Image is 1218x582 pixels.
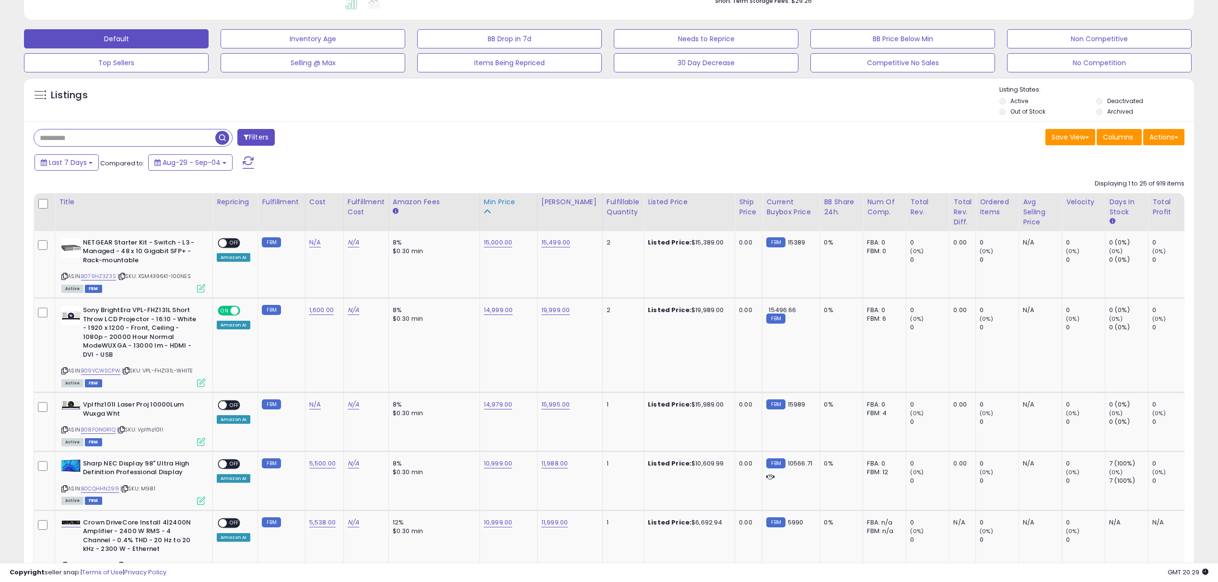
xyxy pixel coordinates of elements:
span: 15389 [788,238,806,247]
div: $0.30 min [393,314,472,323]
div: 8% [393,238,472,247]
small: FBM [766,399,785,409]
small: FBM [766,517,785,527]
a: 10,999.00 [484,518,512,527]
b: Listed Price: [648,518,691,527]
button: Competitive No Sales [810,53,995,72]
button: Selling @ Max [221,53,405,72]
div: 0% [824,238,855,247]
a: 11,988.00 [541,459,568,468]
button: Columns [1097,129,1142,145]
div: 0 [910,323,949,332]
span: OFF [227,519,242,527]
div: N/A [1023,306,1054,314]
small: (0%) [980,315,993,323]
a: N/A [348,238,359,247]
span: | SKU: VPL-FHZ131L-WHITE [122,367,193,374]
small: (0%) [980,247,993,255]
div: [PERSON_NAME] [541,197,598,207]
span: All listings currently available for purchase on Amazon [61,379,83,387]
span: FBM [85,497,102,505]
small: (0%) [910,527,924,535]
button: Top Sellers [24,53,209,72]
b: Crown DriveCore Install 4|2400N Amplifier - 2400 W RMS - 4 Channel - 0.4% THD - 20 Hz to 20 kHz -... [83,518,199,556]
small: (0%) [1066,409,1079,417]
a: B09VCWSCPW [81,367,120,375]
div: Fulfillable Quantity [607,197,640,217]
label: Deactivated [1107,97,1143,105]
label: Active [1010,97,1028,105]
div: ASIN: [61,238,205,291]
div: 0.00 [953,459,968,468]
div: ASIN: [61,306,205,386]
a: 10,999.00 [484,459,512,468]
div: 0 [1066,306,1105,314]
div: 0 (0%) [1109,323,1148,332]
small: FBM [766,237,785,247]
div: Total Profit [1152,197,1187,217]
div: FBA: 0 [867,400,899,409]
small: (0%) [1066,468,1079,476]
div: FBM: 12 [867,468,899,477]
a: 1,600.00 [309,305,334,315]
small: (0%) [1066,315,1079,323]
div: Amazon Fees [393,197,476,207]
div: 0 [1066,518,1105,527]
a: 5,500.00 [309,459,336,468]
small: Days In Stock. [1109,217,1115,226]
div: 0 [980,418,1019,426]
span: OFF [227,401,242,409]
span: FBM [85,285,102,293]
div: Ship Price [739,197,758,217]
span: 15496.66 [769,305,796,314]
button: Inventory Age [221,29,405,48]
div: Title [59,197,209,207]
div: 0.00 [953,306,968,314]
div: 0.00 [953,238,968,247]
div: 7 (100%) [1109,459,1148,468]
div: 0 [980,400,1019,409]
span: All listings currently available for purchase on Amazon [61,285,83,293]
small: FBM [262,399,281,409]
button: Last 7 Days [35,154,99,171]
a: N/A [309,238,321,247]
a: 5,538.00 [309,518,336,527]
div: Num of Comp. [867,197,902,217]
img: 51aMq3C5sVL._SL40_.jpg [61,459,81,472]
small: (0%) [1066,527,1079,535]
div: Amazon AI [217,321,250,329]
div: $10,609.99 [648,459,727,468]
b: Listed Price: [648,459,691,468]
img: 41HtKwZPpHL._SL40_.jpg [61,401,81,409]
div: 0 [910,256,949,264]
span: Columns [1103,132,1133,142]
span: OFF [227,460,242,468]
div: $0.30 min [393,527,472,535]
div: FBA: n/a [867,518,899,527]
span: | SKU: XSM4396K1-100NES [117,272,191,280]
div: 0 (0%) [1109,238,1148,247]
img: 31pAs3at9-L._SL40_.jpg [61,519,81,525]
small: (0%) [910,468,924,476]
a: N/A [309,400,321,409]
a: 15,499.00 [541,238,570,247]
div: 7 (100%) [1109,477,1148,485]
div: 0% [824,306,855,314]
a: 15,000.00 [484,238,512,247]
div: 0% [824,459,855,468]
a: B079HZ3Z3S [81,272,116,280]
div: 0 [910,477,949,485]
div: N/A [953,518,968,527]
div: Listed Price [648,197,731,207]
div: N/A [1023,400,1054,409]
div: FBM: n/a [867,527,899,535]
small: FBM [262,458,281,468]
a: B08FGNGR1Q [81,426,116,434]
div: 0 [980,518,1019,527]
div: Displaying 1 to 25 of 919 items [1095,179,1184,188]
div: 2 [607,238,636,247]
div: 0 [980,477,1019,485]
div: Total Rev. [910,197,945,217]
div: 0 [980,306,1019,314]
span: | SKU: M981 [120,485,155,492]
